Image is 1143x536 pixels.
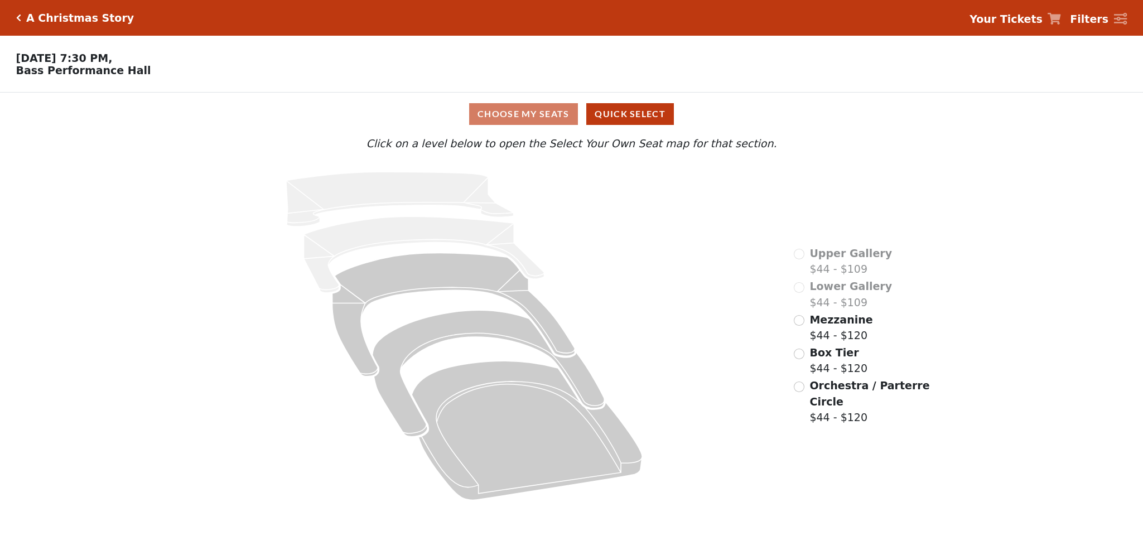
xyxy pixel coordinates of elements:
[809,379,929,408] span: Orchestra / Parterre Circle
[412,361,642,500] path: Orchestra / Parterre Circle - Seats Available: 241
[151,136,992,152] p: Click on a level below to open the Select Your Own Seat map for that section.
[16,14,21,22] a: Click here to go back to filters
[970,13,1043,25] strong: Your Tickets
[809,378,931,426] label: $44 - $120
[1070,13,1108,25] strong: Filters
[304,217,544,293] path: Lower Gallery - Seats Available: 0
[586,103,674,125] button: Quick Select
[809,313,872,326] span: Mezzanine
[970,11,1061,27] a: Your Tickets
[809,345,867,376] label: $44 - $120
[286,172,514,226] path: Upper Gallery - Seats Available: 0
[809,312,872,344] label: $44 - $120
[26,12,134,25] h5: A Christmas Story
[1070,11,1127,27] a: Filters
[809,245,892,277] label: $44 - $109
[809,247,892,259] span: Upper Gallery
[809,280,892,292] span: Lower Gallery
[809,346,859,359] span: Box Tier
[809,278,892,310] label: $44 - $109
